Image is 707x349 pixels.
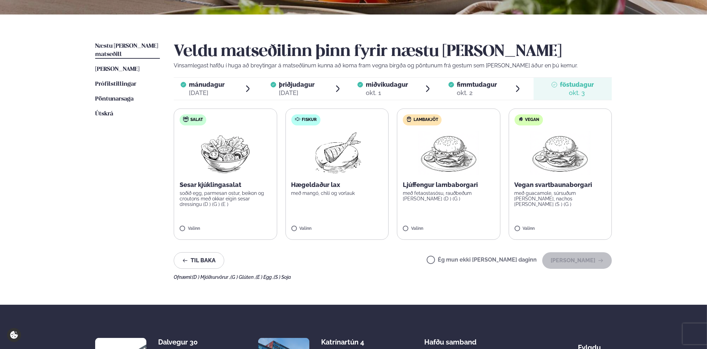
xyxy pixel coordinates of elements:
span: Salat [190,117,203,123]
img: Fish.png [306,131,368,175]
div: okt. 1 [366,89,408,97]
div: Katrínartún 4 [321,338,376,346]
p: soðið egg, parmesan ostur, beikon og croutons með okkar eigin sesar dressingu (D ) (G ) (E ) [180,190,271,207]
span: Pöntunarsaga [95,96,134,102]
img: Lamb.svg [406,116,412,122]
a: [PERSON_NAME] [95,65,139,74]
div: [DATE] [279,89,315,97]
a: Næstu [PERSON_NAME] matseðill [95,42,160,59]
img: salad.svg [183,116,189,122]
p: Hægeldaður lax [291,181,383,189]
div: okt. 3 [560,89,594,97]
span: þriðjudagur [279,81,315,88]
span: fimmtudagur [457,81,497,88]
span: Lambakjöt [414,117,438,123]
p: Sesar kjúklingasalat [180,181,271,189]
span: föstudagur [560,81,594,88]
p: með fetaostasósu, rauðbeðum [PERSON_NAME] (D ) (G ) [403,190,495,201]
span: (S ) Soja [274,274,291,280]
div: Dalvegur 30 [158,338,213,346]
p: Vinsamlegast hafðu í huga að breytingar á matseðlinum kunna að koma fram vegna birgða og pöntunum... [174,62,612,70]
button: [PERSON_NAME] [542,252,612,269]
a: Pöntunarsaga [95,95,134,103]
p: með guacamole, súrsuðum [PERSON_NAME], nachos [PERSON_NAME] (S ) (G ) [515,190,606,207]
img: Hamburger.png [418,131,479,175]
span: Prófílstillingar [95,81,136,87]
a: Útskrá [95,110,113,118]
div: Ofnæmi: [174,274,612,280]
div: [DATE] [189,89,225,97]
img: Salad.png [195,131,256,175]
p: Ljúffengur lambaborgari [403,181,495,189]
img: fish.svg [295,116,300,122]
button: Til baka [174,252,224,269]
span: mánudagur [189,81,225,88]
span: (G ) Glúten , [230,274,256,280]
p: með mangó, chilí og vorlauk [291,190,383,196]
a: Prófílstillingar [95,80,136,88]
span: Fiskur [302,117,317,123]
img: Hamburger.png [529,131,591,175]
span: [PERSON_NAME] [95,66,139,72]
a: Cookie settings [7,328,21,342]
span: miðvikudagur [366,81,408,88]
span: Hafðu samband [424,332,477,346]
span: Vegan [525,117,540,123]
p: Vegan svartbaunaborgari [515,181,606,189]
span: Útskrá [95,111,113,117]
span: (E ) Egg , [256,274,274,280]
h2: Veldu matseðilinn þinn fyrir næstu [PERSON_NAME] [174,42,612,62]
span: Næstu [PERSON_NAME] matseðill [95,43,158,57]
img: Vegan.svg [518,116,524,122]
div: okt. 2 [457,89,497,97]
span: (D ) Mjólkurvörur , [192,274,230,280]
